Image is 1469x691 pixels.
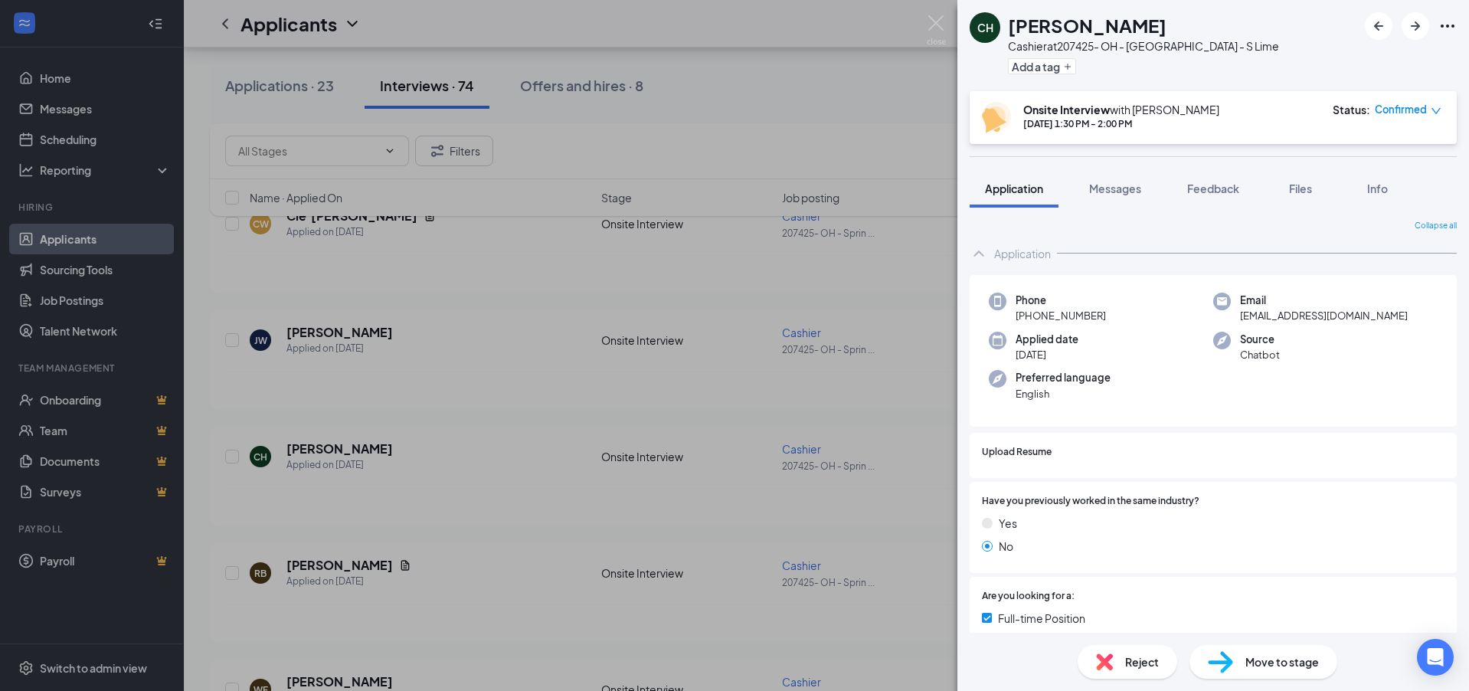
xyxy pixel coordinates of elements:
[1415,220,1457,232] span: Collapse all
[1023,103,1110,116] b: Onsite Interview
[1240,347,1280,362] span: Chatbot
[1008,38,1279,54] div: Cashier at 207425- OH - [GEOGRAPHIC_DATA] - S Lime
[1406,17,1425,35] svg: ArrowRight
[994,246,1051,261] div: Application
[1333,102,1370,117] div: Status :
[982,589,1075,604] span: Are you looking for a:
[1369,17,1388,35] svg: ArrowLeftNew
[1240,332,1280,347] span: Source
[999,538,1013,555] span: No
[1125,653,1159,670] span: Reject
[982,445,1052,460] span: Upload Resume
[985,182,1043,195] span: Application
[1367,182,1388,195] span: Info
[1023,117,1219,130] div: [DATE] 1:30 PM - 2:00 PM
[1016,347,1078,362] span: [DATE]
[982,494,1199,509] span: Have you previously worked in the same industry?
[1417,639,1454,676] div: Open Intercom Messenger
[1438,17,1457,35] svg: Ellipses
[1008,58,1076,74] button: PlusAdd a tag
[1245,653,1319,670] span: Move to stage
[999,515,1017,532] span: Yes
[1431,106,1441,116] span: down
[970,244,988,263] svg: ChevronUp
[1289,182,1312,195] span: Files
[1240,308,1408,323] span: [EMAIL_ADDRESS][DOMAIN_NAME]
[1016,308,1106,323] span: [PHONE_NUMBER]
[1023,102,1219,117] div: with [PERSON_NAME]
[1063,62,1072,71] svg: Plus
[977,20,993,35] div: CH
[998,633,1088,650] span: Part-time Position
[1016,332,1078,347] span: Applied date
[1016,293,1106,308] span: Phone
[1089,182,1141,195] span: Messages
[1240,293,1408,308] span: Email
[1187,182,1239,195] span: Feedback
[1016,386,1111,401] span: English
[1375,102,1427,117] span: Confirmed
[1016,370,1111,385] span: Preferred language
[1402,12,1429,40] button: ArrowRight
[998,610,1085,627] span: Full-time Position
[1008,12,1166,38] h1: [PERSON_NAME]
[1365,12,1392,40] button: ArrowLeftNew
